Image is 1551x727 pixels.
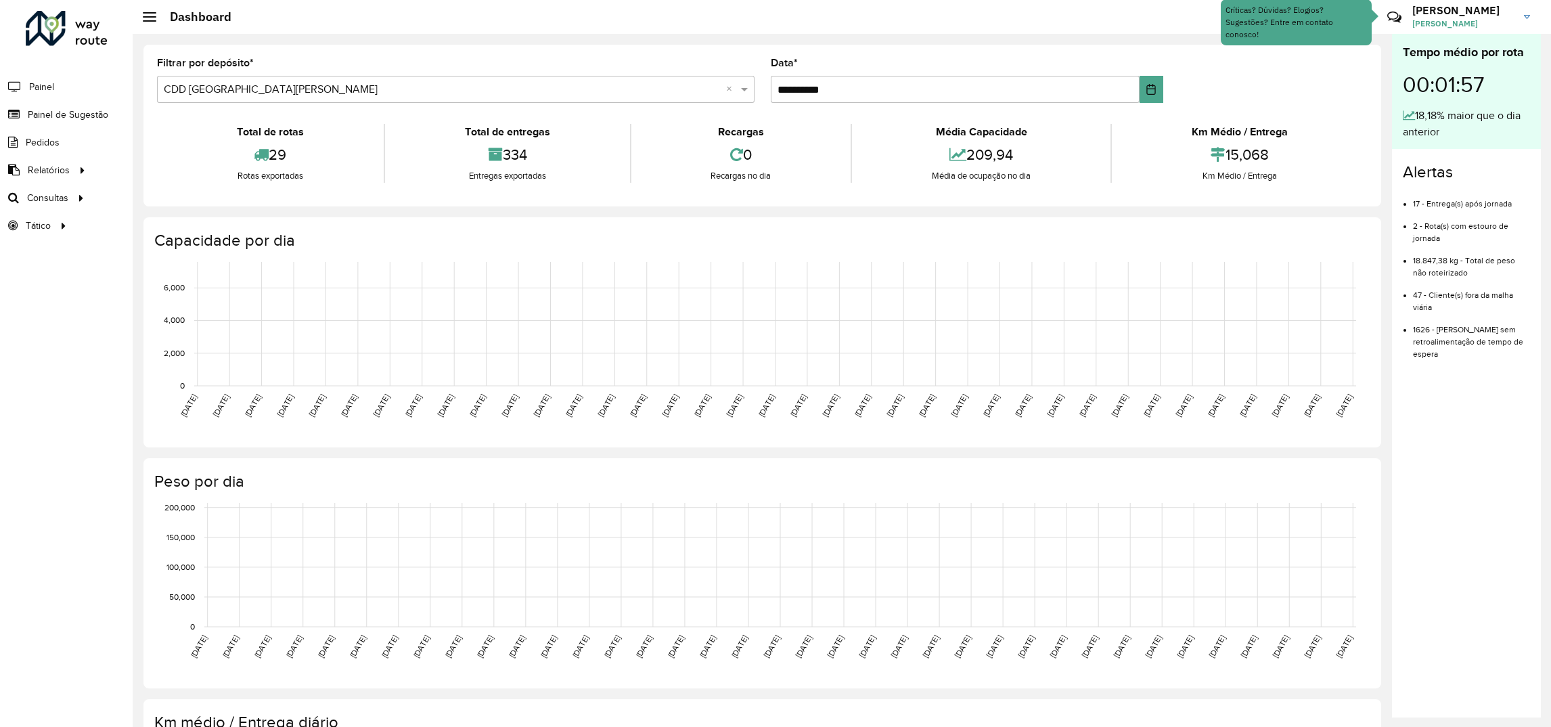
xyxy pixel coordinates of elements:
text: [DATE] [953,634,972,659]
text: [DATE] [889,634,909,659]
text: [DATE] [1334,634,1354,659]
div: 18,18% maior que o dia anterior [1403,108,1530,140]
span: Painel [29,80,54,94]
div: Entregas exportadas [388,169,627,183]
text: [DATE] [211,393,231,418]
div: Total de rotas [160,124,380,140]
text: [DATE] [1302,393,1322,418]
text: [DATE] [189,634,208,659]
text: [DATE] [853,393,872,418]
div: Média Capacidade [855,124,1107,140]
text: [DATE] [826,634,845,659]
text: [DATE] [1112,634,1131,659]
div: Km Médio / Entrega [1115,169,1364,183]
text: [DATE] [660,393,680,418]
span: Pedidos [26,135,60,150]
text: [DATE] [1303,634,1322,659]
text: [DATE] [475,634,495,659]
text: [DATE] [252,634,272,659]
text: [DATE] [1271,634,1290,659]
text: 6,000 [164,284,185,292]
text: [DATE] [666,634,685,659]
span: Consultas [27,191,68,205]
text: [DATE] [275,393,295,418]
text: [DATE] [602,634,622,659]
span: Relatórios [28,163,70,177]
li: 17 - Entrega(s) após jornada [1413,188,1530,210]
text: [DATE] [1046,393,1065,418]
text: [DATE] [221,634,240,659]
text: [DATE] [1080,634,1100,659]
text: [DATE] [348,634,367,659]
li: 1626 - [PERSON_NAME] sem retroalimentação de tempo de espera [1413,313,1530,360]
text: [DATE] [1206,393,1226,418]
div: 334 [388,140,627,169]
span: Painel de Sugestão [28,108,108,122]
text: [DATE] [1077,393,1097,418]
li: 47 - Cliente(s) fora da malha viária [1413,279,1530,313]
text: [DATE] [436,393,455,418]
text: [DATE] [570,634,590,659]
li: 18.847,38 kg - Total de peso não roteirizado [1413,244,1530,279]
text: [DATE] [372,393,391,418]
text: [DATE] [339,393,359,418]
text: [DATE] [411,634,431,659]
text: [DATE] [564,393,583,418]
text: [DATE] [532,393,552,418]
div: Recargas [635,124,848,140]
text: [DATE] [1239,634,1259,659]
div: 0 [635,140,848,169]
text: [DATE] [1270,393,1290,418]
text: [DATE] [500,393,520,418]
text: [DATE] [1207,634,1227,659]
h3: [PERSON_NAME] [1412,4,1514,17]
h4: Capacidade por dia [154,231,1368,250]
text: 2,000 [164,349,185,357]
text: 50,000 [169,592,195,601]
text: [DATE] [243,393,263,418]
text: [DATE] [788,393,808,418]
div: Rotas exportadas [160,169,380,183]
text: 200,000 [164,503,195,512]
label: Filtrar por depósito [157,55,254,71]
text: [DATE] [468,393,487,418]
div: Tempo médio por rota [1403,43,1530,62]
text: 150,000 [166,533,195,542]
a: Contato Rápido [1380,3,1409,32]
text: [DATE] [284,634,304,659]
text: [DATE] [539,634,558,659]
text: [DATE] [698,634,717,659]
text: [DATE] [981,393,1001,418]
label: Data [771,55,798,71]
text: 0 [190,622,195,631]
div: 29 [160,140,380,169]
text: 0 [180,381,185,390]
h4: Alertas [1403,162,1530,182]
text: [DATE] [857,634,877,659]
h2: Dashboard [156,9,231,24]
div: Total de entregas [388,124,627,140]
text: [DATE] [507,634,526,659]
text: [DATE] [1175,634,1195,659]
text: [DATE] [179,393,198,418]
text: [DATE] [1238,393,1257,418]
text: [DATE] [316,634,336,659]
text: [DATE] [921,634,941,659]
text: [DATE] [725,393,744,418]
text: [DATE] [985,634,1004,659]
text: [DATE] [793,634,813,659]
span: [PERSON_NAME] [1412,18,1514,30]
li: 2 - Rota(s) com estouro de jornada [1413,210,1530,244]
text: [DATE] [949,393,969,418]
text: [DATE] [1144,634,1163,659]
text: [DATE] [821,393,840,418]
span: Tático [26,219,51,233]
div: Recargas no dia [635,169,848,183]
text: [DATE] [596,393,616,418]
span: Clear all [726,81,738,97]
div: 00:01:57 [1403,62,1530,108]
text: [DATE] [1142,393,1161,418]
div: Km Médio / Entrega [1115,124,1364,140]
button: Choose Date [1140,76,1163,103]
h4: Peso por dia [154,472,1368,491]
